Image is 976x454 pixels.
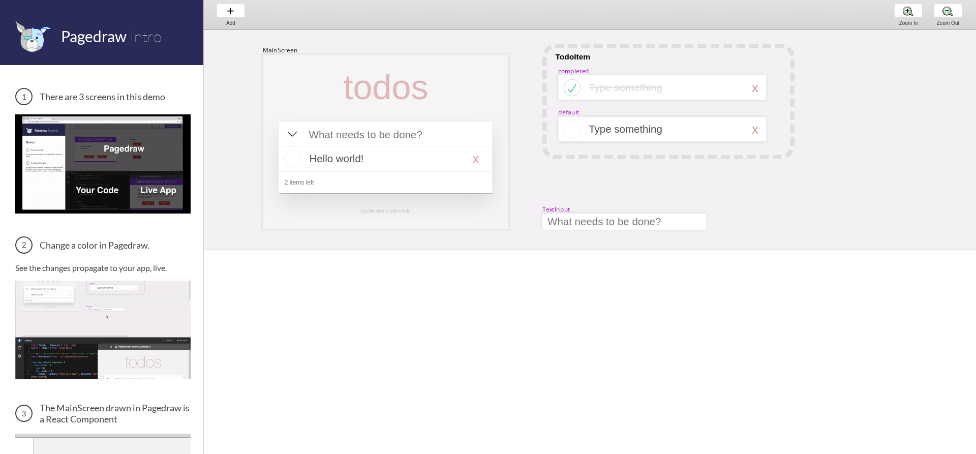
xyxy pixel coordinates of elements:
div: Add [211,20,250,26]
div: Zoom Out [929,20,967,26]
span: Intro [130,27,162,46]
div: completed [558,67,589,75]
h3: Change a color in Pagedraw. [15,236,191,254]
div: Zoom In [889,20,928,26]
h3: The MainScreen drawn in Pagedraw is a React Component [15,402,191,425]
div: MainScreen [263,46,297,54]
img: baseline-add-24px.svg [225,6,236,16]
img: favicon.png [15,20,51,52]
img: zoom-minus.png [942,6,953,16]
div: x [752,80,758,95]
div: TextInput [542,205,570,213]
img: zoom-plus.png [903,6,913,16]
img: Change a color in Pagedraw [15,281,191,379]
div: default [558,108,579,116]
img: 3 screens [15,114,191,213]
p: See the changes propagate to your app, live. [15,263,191,273]
span: Pagedraw [61,27,127,45]
div: x [752,122,758,137]
h3: There are 3 screens in this demo [15,88,191,105]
